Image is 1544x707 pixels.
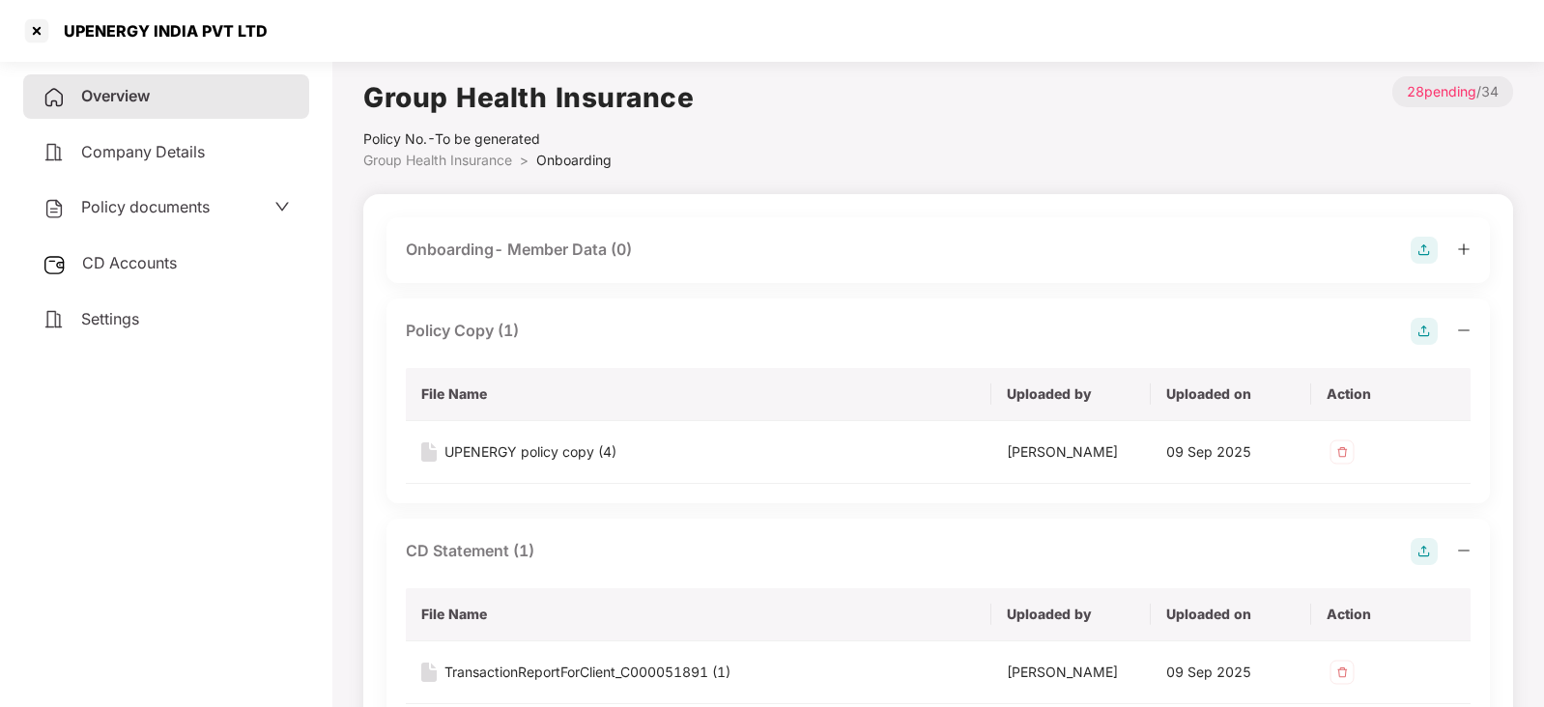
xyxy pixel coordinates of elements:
[1411,318,1438,345] img: svg+xml;base64,PHN2ZyB4bWxucz0iaHR0cDovL3d3dy53My5vcmcvMjAwMC9zdmciIHdpZHRoPSIyOCIgaGVpZ2h0PSIyOC...
[1457,242,1471,256] span: plus
[406,539,534,563] div: CD Statement (1)
[406,238,632,262] div: Onboarding- Member Data (0)
[81,86,150,105] span: Overview
[1166,662,1295,683] div: 09 Sep 2025
[406,368,991,421] th: File Name
[1311,368,1471,421] th: Action
[81,197,210,216] span: Policy documents
[421,663,437,682] img: svg+xml;base64,PHN2ZyB4bWxucz0iaHR0cDovL3d3dy53My5vcmcvMjAwMC9zdmciIHdpZHRoPSIxNiIgaGVpZ2h0PSIyMC...
[1166,441,1295,463] div: 09 Sep 2025
[363,128,694,150] div: Policy No.- To be generated
[444,441,616,463] div: UPENERGY policy copy (4)
[1327,657,1358,688] img: svg+xml;base64,PHN2ZyB4bWxucz0iaHR0cDovL3d3dy53My5vcmcvMjAwMC9zdmciIHdpZHRoPSIzMiIgaGVpZ2h0PSIzMi...
[406,319,519,343] div: Policy Copy (1)
[1151,588,1310,641] th: Uploaded on
[1007,662,1135,683] div: [PERSON_NAME]
[1457,544,1471,557] span: minus
[421,442,437,462] img: svg+xml;base64,PHN2ZyB4bWxucz0iaHR0cDovL3d3dy53My5vcmcvMjAwMC9zdmciIHdpZHRoPSIxNiIgaGVpZ2h0PSIyMC...
[43,253,67,276] img: svg+xml;base64,PHN2ZyB3aWR0aD0iMjUiIGhlaWdodD0iMjQiIHZpZXdCb3g9IjAgMCAyNSAyNCIgZmlsbD0ibm9uZSIgeG...
[991,588,1151,641] th: Uploaded by
[536,152,612,168] span: Onboarding
[81,309,139,328] span: Settings
[81,142,205,161] span: Company Details
[1311,588,1471,641] th: Action
[1411,538,1438,565] img: svg+xml;base64,PHN2ZyB4bWxucz0iaHR0cDovL3d3dy53My5vcmcvMjAwMC9zdmciIHdpZHRoPSIyOCIgaGVpZ2h0PSIyOC...
[1411,237,1438,264] img: svg+xml;base64,PHN2ZyB4bWxucz0iaHR0cDovL3d3dy53My5vcmcvMjAwMC9zdmciIHdpZHRoPSIyOCIgaGVpZ2h0PSIyOC...
[363,152,512,168] span: Group Health Insurance
[43,308,66,331] img: svg+xml;base64,PHN2ZyB4bWxucz0iaHR0cDovL3d3dy53My5vcmcvMjAwMC9zdmciIHdpZHRoPSIyNCIgaGVpZ2h0PSIyNC...
[1151,368,1310,421] th: Uploaded on
[43,141,66,164] img: svg+xml;base64,PHN2ZyB4bWxucz0iaHR0cDovL3d3dy53My5vcmcvMjAwMC9zdmciIHdpZHRoPSIyNCIgaGVpZ2h0PSIyNC...
[52,21,268,41] div: UPENERGY INDIA PVT LTD
[1457,324,1471,337] span: minus
[363,76,694,119] h1: Group Health Insurance
[1407,83,1476,99] span: 28 pending
[406,588,991,641] th: File Name
[1007,441,1135,463] div: [PERSON_NAME]
[1327,437,1358,467] img: svg+xml;base64,PHN2ZyB4bWxucz0iaHR0cDovL3d3dy53My5vcmcvMjAwMC9zdmciIHdpZHRoPSIzMiIgaGVpZ2h0PSIzMi...
[43,86,66,109] img: svg+xml;base64,PHN2ZyB4bWxucz0iaHR0cDovL3d3dy53My5vcmcvMjAwMC9zdmciIHdpZHRoPSIyNCIgaGVpZ2h0PSIyNC...
[82,253,177,272] span: CD Accounts
[1392,76,1513,107] p: / 34
[520,152,529,168] span: >
[43,197,66,220] img: svg+xml;base64,PHN2ZyB4bWxucz0iaHR0cDovL3d3dy53My5vcmcvMjAwMC9zdmciIHdpZHRoPSIyNCIgaGVpZ2h0PSIyNC...
[991,368,1151,421] th: Uploaded by
[274,199,290,214] span: down
[444,662,730,683] div: TransactionReportForClient_C000051891 (1)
